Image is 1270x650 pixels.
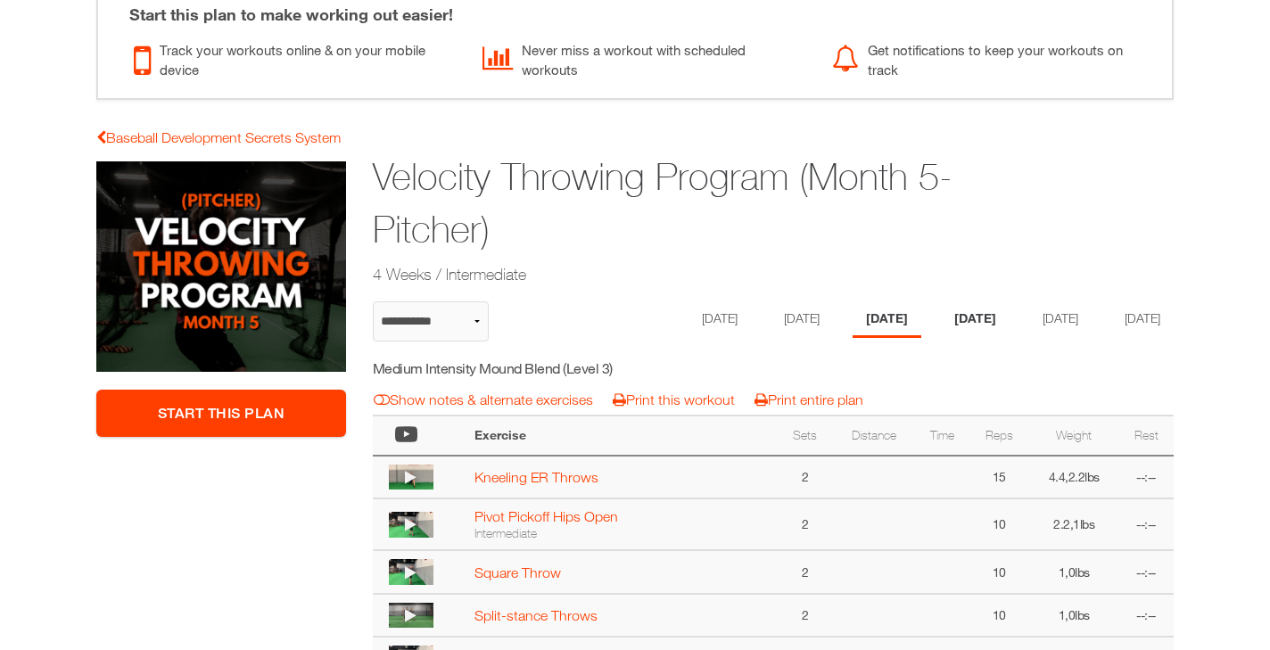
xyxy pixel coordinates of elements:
a: Pivot Pickoff Hips Open [474,508,618,524]
th: Time [914,416,969,456]
td: 15 [969,456,1029,498]
th: Exercise [466,416,778,456]
td: 1,0 [1029,594,1119,637]
li: Day 5 [1029,301,1092,338]
td: 10 [969,550,1029,593]
a: Print entire plan [755,391,863,407]
th: Reps [969,416,1029,456]
td: --:-- [1118,594,1174,637]
td: 2 [778,594,833,637]
li: Day 2 [771,301,833,338]
img: thumbnail.png [389,512,433,537]
td: 10 [969,498,1029,550]
th: Rest [1118,416,1174,456]
a: Print this workout [613,391,735,407]
a: Show notes & alternate exercises [374,391,593,407]
span: lbs [1075,564,1090,580]
span: lbs [1080,516,1095,531]
li: Day 3 [853,301,921,338]
img: thumbnail.png [389,559,433,584]
h5: Medium Intensity Mound Blend (Level 3) [373,358,691,378]
td: --:-- [1118,456,1174,498]
li: Day 6 [1111,301,1174,338]
a: Kneeling ER Throws [474,469,598,485]
td: 2 [778,498,833,550]
th: Sets [778,416,833,456]
td: 10 [969,594,1029,637]
div: Get notifications to keep your workouts on track [832,36,1154,80]
th: Distance [833,416,915,456]
div: Track your workouts online & on your mobile device [134,36,456,80]
h1: Velocity Throwing Program (Month 5-Pitcher) [373,151,1036,256]
a: Start This Plan [96,390,346,437]
div: Never miss a workout with scheduled workouts [482,36,804,80]
td: 4.4,2.2 [1029,456,1119,498]
a: Square Throw [474,564,561,580]
div: Intermediate [474,525,769,541]
td: --:-- [1118,498,1174,550]
img: Velocity Throwing Program (Month 5-Pitcher) [96,161,346,372]
h2: 4 Weeks / Intermediate [373,263,1036,285]
li: Day 4 [941,301,1010,338]
a: Split-stance Throws [474,607,598,623]
td: 2 [778,550,833,593]
img: thumbnail.png [389,465,433,490]
td: 1,0 [1029,550,1119,593]
th: Weight [1029,416,1119,456]
span: lbs [1084,469,1100,484]
td: 2 [778,456,833,498]
td: 2.2,1 [1029,498,1119,550]
img: thumbnail.png [389,603,433,628]
td: --:-- [1118,550,1174,593]
a: Baseball Development Secrets System [96,129,341,145]
span: lbs [1075,607,1090,622]
li: Day 1 [689,301,751,338]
